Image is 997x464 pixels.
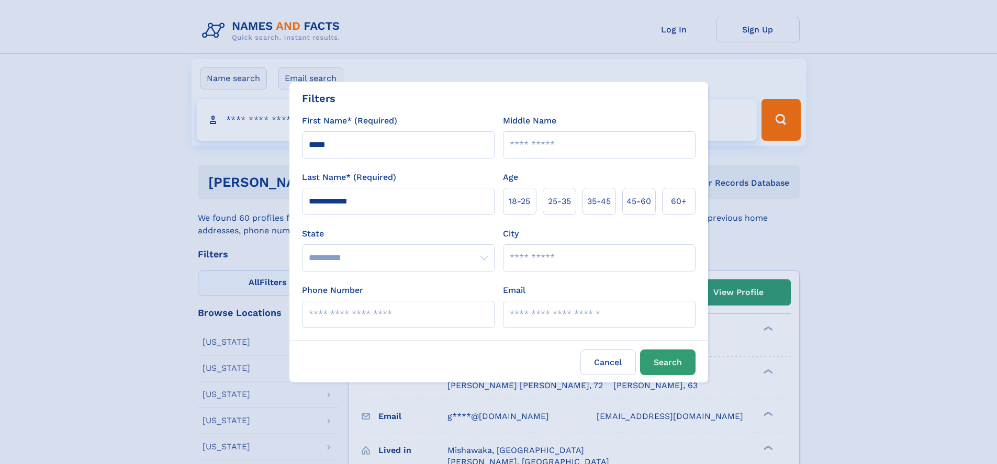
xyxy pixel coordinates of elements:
label: Last Name* (Required) [302,171,396,184]
label: Cancel [580,349,636,375]
span: 60+ [671,195,687,208]
label: Phone Number [302,284,363,297]
label: City [503,228,519,240]
label: Email [503,284,525,297]
label: Age [503,171,518,184]
span: 25‑35 [548,195,571,208]
label: Middle Name [503,115,556,127]
span: 18‑25 [509,195,530,208]
div: Filters [302,90,335,106]
label: First Name* (Required) [302,115,397,127]
span: 45‑60 [626,195,651,208]
span: 35‑45 [587,195,611,208]
label: State [302,228,495,240]
button: Search [640,349,696,375]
